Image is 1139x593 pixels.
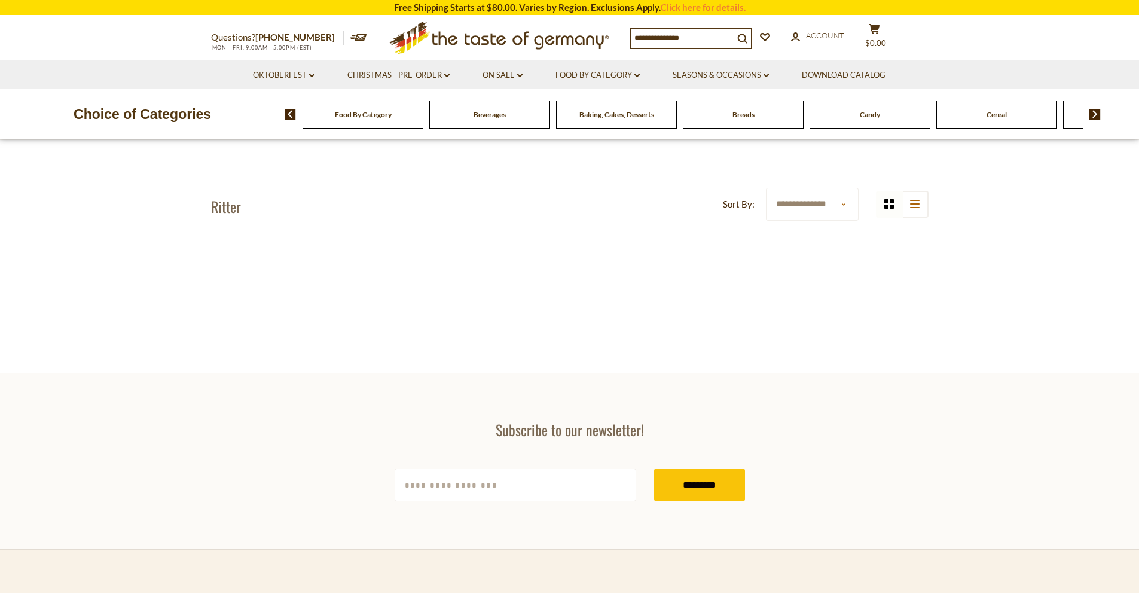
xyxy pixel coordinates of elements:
img: next arrow [1089,109,1101,120]
a: Account [791,29,844,42]
p: Questions? [211,30,344,45]
a: Cereal [987,110,1007,119]
span: MON - FRI, 9:00AM - 5:00PM (EST) [211,44,313,51]
label: Sort By: [723,197,755,212]
a: Christmas - PRE-ORDER [347,69,450,82]
h1: Ritter [211,197,241,215]
span: $0.00 [865,38,886,48]
a: Food By Category [335,110,392,119]
a: Food By Category [555,69,640,82]
a: Breads [732,110,755,119]
a: Candy [860,110,880,119]
a: Click here for details. [661,2,746,13]
a: Oktoberfest [253,69,314,82]
a: Beverages [474,110,506,119]
img: previous arrow [285,109,296,120]
a: Download Catalog [802,69,885,82]
a: On Sale [483,69,523,82]
a: Seasons & Occasions [673,69,769,82]
a: [PHONE_NUMBER] [255,32,335,42]
h3: Subscribe to our newsletter! [395,421,745,439]
span: Account [806,31,844,40]
a: Baking, Cakes, Desserts [579,110,654,119]
button: $0.00 [857,23,893,53]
